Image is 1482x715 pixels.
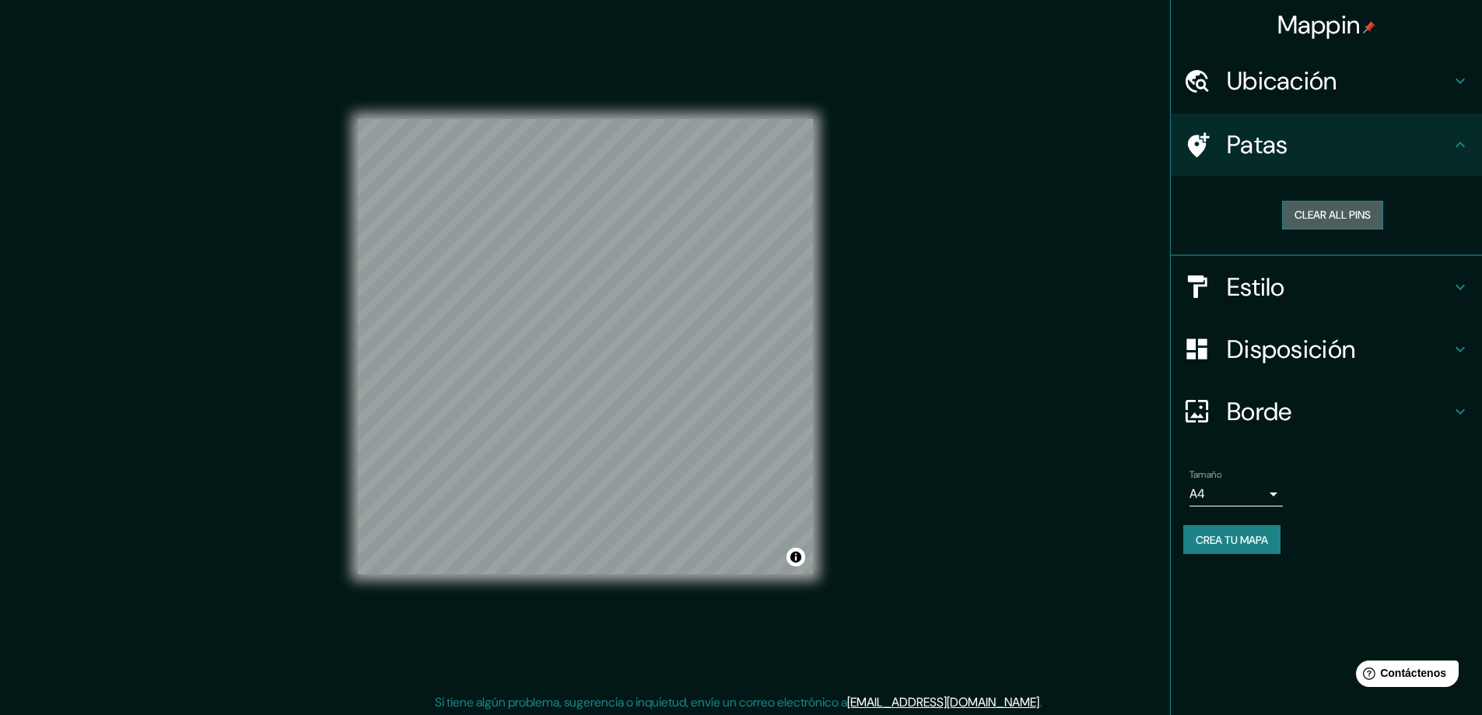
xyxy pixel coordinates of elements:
[1039,694,1042,710] font: .
[1171,114,1482,176] div: Patas
[1183,525,1281,555] button: Crea tu mapa
[1282,201,1383,230] button: Clear all pins
[787,548,805,566] button: Activar o desactivar atribución
[1189,485,1205,502] font: A4
[847,694,1039,710] a: [EMAIL_ADDRESS][DOMAIN_NAME]
[1042,693,1044,710] font: .
[1171,380,1482,443] div: Borde
[1277,9,1361,41] font: Mappin
[1189,468,1221,481] font: Tamaño
[1363,21,1375,33] img: pin-icon.png
[1044,693,1047,710] font: .
[1344,654,1465,698] iframe: Lanzador de widgets de ayuda
[1227,65,1337,97] font: Ubicación
[358,119,813,574] canvas: Mapa
[1227,333,1355,366] font: Disposición
[1189,482,1283,506] div: A4
[1227,271,1285,303] font: Estilo
[1171,318,1482,380] div: Disposición
[1171,256,1482,318] div: Estilo
[435,694,847,710] font: Si tiene algún problema, sugerencia o inquietud, envíe un correo electrónico a
[1227,395,1292,428] font: Borde
[1171,50,1482,112] div: Ubicación
[1196,533,1268,547] font: Crea tu mapa
[1227,128,1288,161] font: Patas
